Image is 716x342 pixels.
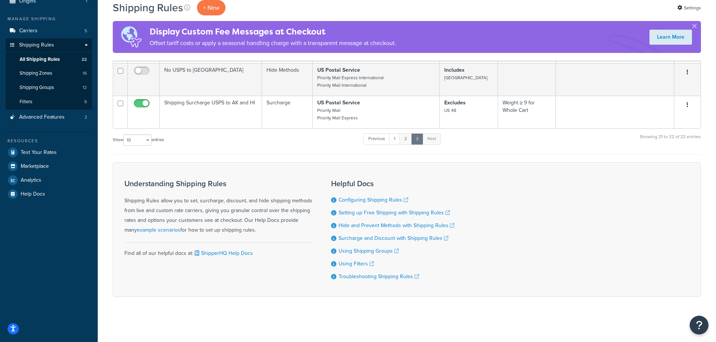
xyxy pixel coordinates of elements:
li: Advanced Features [6,110,92,124]
a: 3 [411,133,423,145]
span: Advanced Features [19,114,65,121]
strong: US Postal Service [317,66,360,74]
span: Filters [20,99,32,105]
small: Priority Mail Express International Priority Mail International [317,74,384,89]
span: 16 [83,70,87,77]
span: Analytics [21,177,41,184]
div: Shipping Rules allow you to set, surcharge, discount, and hide shipping methods from live and cus... [124,179,312,235]
a: Settings [677,3,701,13]
li: Carriers [6,24,92,38]
h1: Shipping Rules [113,0,183,15]
small: Priority Mail Priority Mail Express [317,107,358,121]
a: Analytics [6,173,92,187]
p: Offset tariff costs or apply a seasonal handling charge with a transparent message at checkout. [150,38,396,48]
a: Configuring Shipping Rules [339,196,408,204]
span: Shipping Zones [20,70,52,77]
td: Hide Methods [262,63,313,96]
span: All Shipping Rules [20,56,60,63]
img: duties-banner-06bc72dcb5fe05cb3f9472aba00be2ae8eb53ab6f0d8bb03d382ba314ac3c341.png [113,21,150,53]
div: Showing 21 to 22 of 22 entries [640,133,701,149]
td: Surcharge [262,96,313,128]
h3: Understanding Shipping Rules [124,179,312,188]
span: 9 [84,99,87,105]
a: Next [422,133,441,145]
a: Help Docs [6,187,92,201]
label: Show entries [113,134,164,146]
span: Help Docs [21,191,45,197]
a: Filters 9 [6,95,92,109]
a: 1 [389,133,400,145]
a: Hide and Prevent Methods with Shipping Rules [339,221,454,229]
h3: Helpful Docs [331,179,454,188]
div: Manage Shipping [6,16,92,22]
span: 2 [85,114,87,121]
strong: Excludes [444,99,466,107]
span: Carriers [19,28,38,34]
a: ShipperHQ Help Docs [193,249,253,257]
span: 5 [85,28,87,34]
li: Shipping Groups [6,81,92,95]
a: Marketplace [6,160,92,173]
li: All Shipping Rules [6,53,92,66]
button: Open Resource Center [690,316,708,334]
a: Surcharge and Discount with Shipping Rules [339,234,448,242]
a: example scenarios [137,226,180,234]
h4: Display Custom Fee Messages at Checkout [150,26,396,38]
strong: Includes [444,66,465,74]
a: Shipping Zones 16 [6,66,92,80]
td: No USPS to [GEOGRAPHIC_DATA] [160,63,262,96]
span: Marketplace [21,163,49,170]
a: Shipping Groups 12 [6,81,92,95]
a: Using Shipping Groups [339,247,399,255]
a: Carriers 5 [6,24,92,38]
select: Showentries [123,134,151,146]
a: Learn More [649,30,692,45]
span: 22 [82,56,87,63]
a: All Shipping Rules 22 [6,53,92,66]
a: Previous [363,133,390,145]
li: Filters [6,95,92,109]
a: Troubleshooting Shipping Rules [339,273,419,280]
div: Resources [6,138,92,144]
span: Shipping Rules [19,42,54,48]
li: Shipping Rules [6,38,92,110]
span: Shipping Groups [20,84,54,91]
a: 2 [400,133,412,145]
span: Test Your Rates [21,149,57,156]
li: Shipping Zones [6,66,92,80]
small: US 48 [444,107,456,114]
strong: US Postal Service [317,99,360,107]
small: [GEOGRAPHIC_DATA] [444,74,487,81]
td: Weight ≥ 9 for Whole Cart [498,96,556,128]
a: Shipping Rules [6,38,92,52]
div: Find all of our helpful docs at: [124,243,312,258]
a: Setting up Free Shipping with Shipping Rules [339,209,450,217]
a: Using Filters [339,260,374,268]
span: 12 [83,84,87,91]
a: Test Your Rates [6,146,92,159]
td: Shipping Surcharge USPS to AK and HI [160,96,262,128]
a: Advanced Features 2 [6,110,92,124]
